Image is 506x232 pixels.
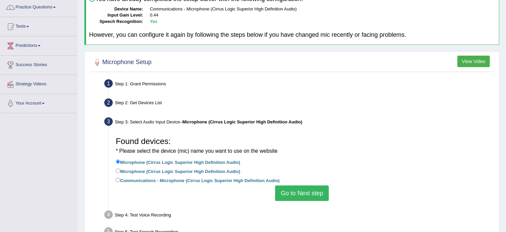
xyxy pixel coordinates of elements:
dd: Communications - Microphone (Cirrus Logic Superior High Definition Audio) [150,6,496,12]
small: * Please select the device (mic) name you want to use on the website [116,148,277,154]
div: Step 3: Select Audio Input Device [101,115,496,130]
dt: Speech Recognition: [89,19,143,25]
a: Success Stories [0,56,77,72]
dd: 0.44 [150,12,496,19]
input: Microphone (Cirrus Logic Superior High Definition Audio) [116,159,120,164]
input: Communications - Microphone (Cirrus Logic Superior High Definition Audio) [116,178,120,182]
h3: Found devices: [116,137,488,155]
a: Tests [0,17,77,34]
div: Step 1: Grant Permissions [101,77,496,92]
b: Microphone (Cirrus Logic Superior High Definition Audio) [182,119,302,124]
b: Yes [150,19,157,24]
label: Microphone (Cirrus Logic Superior High Definition Audio) [116,167,240,175]
dt: Device Name: [89,6,143,12]
a: Predictions [0,36,77,53]
div: Step 2: Get Devices List [101,96,496,111]
a: Strategy Videos [0,75,77,92]
button: Go to Next step [275,185,329,201]
a: Your Account [0,94,77,111]
h4: However, you can configure it again by following the steps below if you have changed mic recently... [89,32,496,38]
label: Communications - Microphone (Cirrus Logic Superior High Definition Audio) [116,176,280,184]
label: Microphone (Cirrus Logic Superior High Definition Audio) [116,158,240,166]
dt: Input Gain Level: [89,12,143,19]
h2: Microphone Setup [92,57,152,67]
div: Step 4: Test Voice Recording [101,208,496,223]
span: – [180,119,302,124]
button: View Video [457,56,490,67]
input: Microphone (Cirrus Logic Superior High Definition Audio) [116,169,120,173]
